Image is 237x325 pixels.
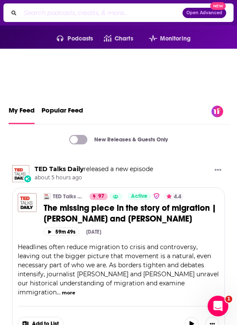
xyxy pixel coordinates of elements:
a: 97 [90,193,108,200]
img: The missing piece in the story of migration | Sonia Shah and Zeke Hernandez [18,193,37,212]
div: [DATE] [86,229,101,235]
input: Search podcasts, credits, & more... [20,6,183,20]
span: Charts [115,33,133,45]
button: open menu [138,32,191,46]
span: 1 [225,296,232,303]
span: Monitoring [160,33,191,45]
button: open menu [46,32,93,46]
span: Headlines often reduce migration to crisis and controversy, leaving out the bigger picture that m... [18,243,219,296]
a: Charts [93,32,133,46]
span: New [210,2,226,10]
iframe: Intercom live chat [208,296,228,316]
img: verified Badge [153,192,160,200]
button: 4.4 [164,193,184,200]
img: TED Talks Daily [12,165,29,182]
div: Search podcasts, credits, & more... [3,3,234,22]
button: Open AdvancedNew [183,8,226,18]
span: ... [57,288,61,296]
a: Popular Feed [42,99,83,124]
span: Podcasts [67,33,93,45]
button: more [62,289,75,297]
button: Show More Button [211,165,225,176]
a: My Feed [9,99,35,124]
a: New Releases & Guests Only [69,135,168,144]
div: New Episode [23,175,32,183]
span: Open Advanced [186,11,222,15]
span: My Feed [9,100,35,119]
h3: released a new episode [35,165,153,173]
span: The missing piece in the story of migration | [PERSON_NAME] and [PERSON_NAME] [44,203,216,224]
span: 97 [98,192,104,201]
a: TED Talks Daily [35,165,83,173]
img: TED Talks Daily [44,193,51,200]
a: The missing piece in the story of migration | [PERSON_NAME] and [PERSON_NAME] [44,203,219,224]
button: 59m 49s [44,228,79,236]
span: Popular Feed [42,100,83,119]
span: Active [131,192,147,201]
a: Active [128,193,151,200]
span: about 5 hours ago [35,174,153,181]
a: TED Talks Daily [53,193,84,200]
